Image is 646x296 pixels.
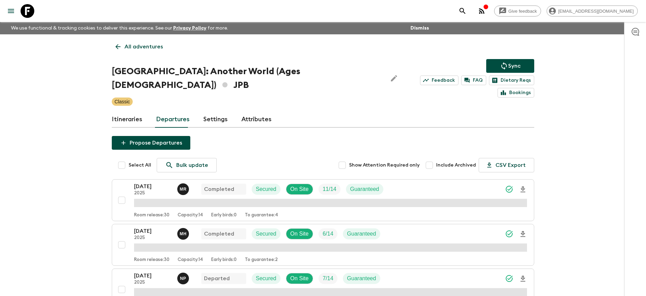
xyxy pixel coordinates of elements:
button: Propose Departures [112,136,190,150]
p: Secured [256,230,276,238]
svg: Synced Successfully [505,274,513,283]
div: Trip Fill [319,184,340,195]
a: Attributes [241,111,272,128]
button: search adventures [456,4,469,18]
svg: Synced Successfully [505,230,513,238]
a: Privacy Policy [173,26,206,31]
p: Room release: 30 [134,213,169,218]
a: Dietary Reqs [489,76,534,85]
button: CSV Export [479,158,534,172]
svg: Download Onboarding [519,275,527,283]
p: Room release: 30 [134,257,169,263]
div: Trip Fill [319,228,337,239]
p: Secured [256,185,276,193]
p: Guaranteed [347,274,376,283]
p: Capacity: 14 [178,257,203,263]
p: [DATE] [134,272,172,280]
p: Capacity: 14 [178,213,203,218]
p: 2025 [134,280,172,285]
a: All adventures [112,40,167,54]
p: 7 / 14 [323,274,333,283]
p: To guarantee: 4 [245,213,278,218]
span: Include Archived [436,162,476,169]
p: [DATE] [134,182,172,191]
p: Early birds: 0 [211,213,237,218]
p: Bulk update [176,161,208,169]
p: 11 / 14 [323,185,336,193]
p: Early birds: 0 [211,257,237,263]
a: Settings [203,111,228,128]
button: Sync adventure departures to the booking engine [486,59,534,73]
a: Departures [156,111,190,128]
button: menu [4,4,18,18]
p: 2025 [134,191,172,196]
p: Completed [204,185,234,193]
span: Select All [129,162,151,169]
div: On Site [286,184,313,195]
p: 2025 [134,235,172,241]
span: Give feedback [505,9,541,14]
button: Edit Adventure Title [387,65,401,92]
div: Secured [252,273,280,284]
a: Bulk update [157,158,217,172]
p: On Site [290,185,309,193]
span: [EMAIL_ADDRESS][DOMAIN_NAME] [554,9,637,14]
p: Departed [204,274,230,283]
p: [DATE] [134,227,172,235]
a: Feedback [420,76,458,85]
div: On Site [286,273,313,284]
span: Mayumi Hosokawa [177,230,190,236]
svg: Download Onboarding [519,185,527,194]
span: Show Attention Required only [349,162,420,169]
div: On Site [286,228,313,239]
a: FAQ [461,76,486,85]
span: Mamico Reich [177,185,190,191]
button: [DATE]2025Mamico ReichCompletedSecuredOn SiteTrip FillGuaranteedRoom release:30Capacity:14Early b... [112,179,534,221]
p: To guarantee: 2 [245,257,278,263]
a: Itineraries [112,111,142,128]
button: Dismiss [409,23,431,33]
svg: Synced Successfully [505,185,513,193]
p: On Site [290,230,309,238]
p: Guaranteed [350,185,379,193]
p: Sync [508,62,521,70]
a: Give feedback [494,5,541,16]
p: Secured [256,274,276,283]
h1: [GEOGRAPHIC_DATA]: Another World (Ages [DEMOGRAPHIC_DATA]) JPB [112,65,382,92]
p: All adventures [124,43,163,51]
p: 6 / 14 [323,230,333,238]
p: On Site [290,274,309,283]
a: Bookings [498,88,534,98]
p: Classic [115,98,130,105]
svg: Download Onboarding [519,230,527,238]
div: Secured [252,184,280,195]
div: Trip Fill [319,273,337,284]
p: Completed [204,230,234,238]
p: We use functional & tracking cookies to deliver this experience. See our for more. [8,22,231,34]
span: Naoko Pogede [177,275,190,280]
p: Guaranteed [347,230,376,238]
div: Secured [252,228,280,239]
div: [EMAIL_ADDRESS][DOMAIN_NAME] [547,5,638,16]
button: [DATE]2025Mayumi HosokawaCompletedSecuredOn SiteTrip FillGuaranteedRoom release:30Capacity:14Earl... [112,224,534,266]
